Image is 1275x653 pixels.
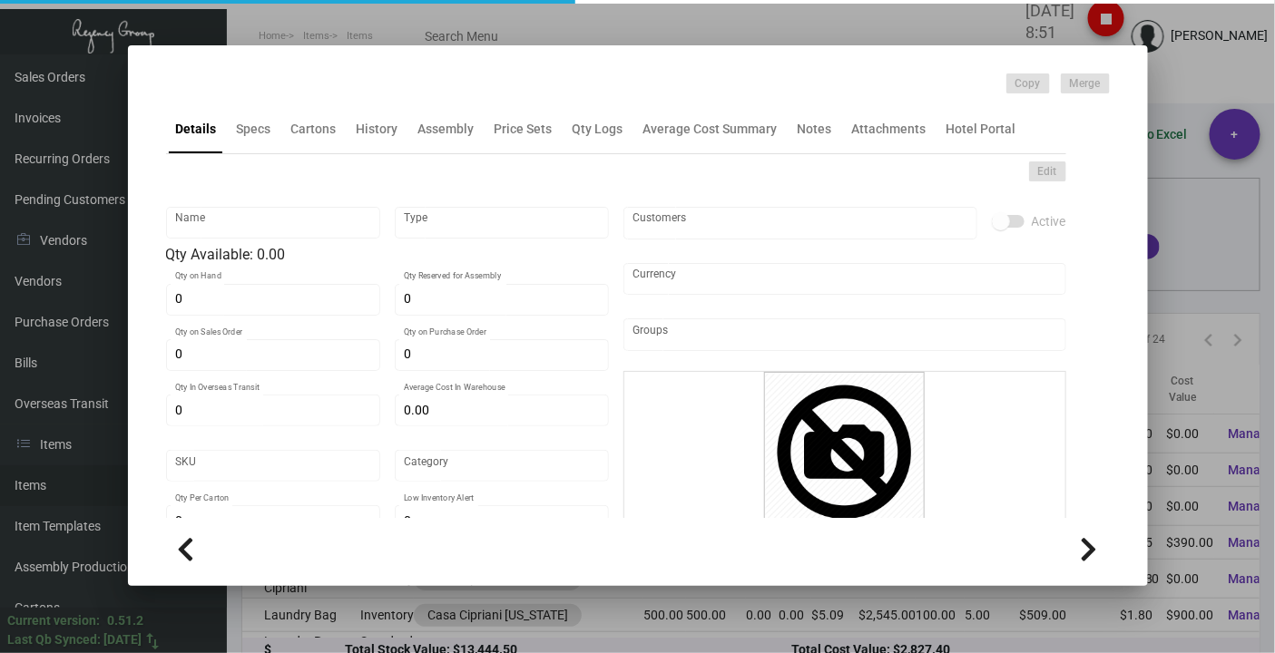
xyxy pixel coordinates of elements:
div: Specs [237,120,271,139]
div: 0.51.2 [107,611,143,630]
span: Active [1032,210,1066,232]
div: Current version: [7,611,100,630]
div: Last Qb Synced: [DATE] [7,630,142,649]
input: Add new.. [633,327,1056,342]
div: Qty Logs [573,120,623,139]
div: Notes [798,120,832,139]
div: Assembly [418,120,475,139]
div: Qty Available: 0.00 [166,244,609,266]
div: History [357,120,398,139]
button: Copy [1006,73,1050,93]
button: Merge [1061,73,1110,93]
span: Copy [1015,76,1041,92]
div: Attachments [852,120,927,139]
div: Details [176,120,217,139]
span: Merge [1070,76,1101,92]
input: Add new.. [633,216,967,230]
div: Average Cost Summary [643,120,778,139]
div: Hotel Portal [946,120,1016,139]
div: Price Sets [495,120,553,139]
button: Edit [1029,161,1066,181]
span: Edit [1038,164,1057,180]
div: Cartons [291,120,337,139]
